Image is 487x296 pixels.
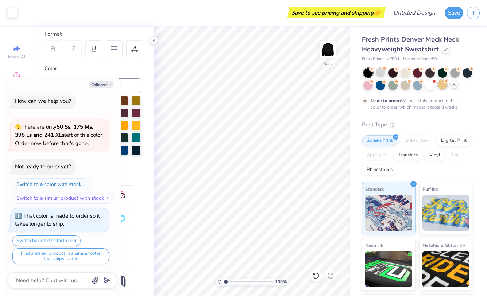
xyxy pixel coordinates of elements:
[445,7,463,19] button: Save
[422,195,469,231] img: Puff Ink
[371,97,460,110] div: We make this product in this color to order, which means it takes 8 weeks.
[321,42,335,57] img: Back
[422,251,469,287] img: Metallic & Glitter Ink
[89,81,113,88] button: Collapse
[83,182,87,186] img: Switch to a color with stock
[12,192,114,204] button: Switch to a similar product with stock
[15,97,71,105] div: How can we help you?
[362,135,397,146] div: Screen Print
[399,135,434,146] div: Embroidery
[12,248,109,264] button: Find another product in a similar color that ships faster
[374,8,382,17] span: 👉
[422,185,438,193] span: Puff Ink
[447,150,464,161] div: Foil
[365,241,383,249] span: Neon Ink
[393,150,422,161] div: Transfers
[387,56,399,62] span: # FP94
[371,98,401,104] strong: Made to order:
[323,61,333,67] div: Back
[12,235,81,246] button: Switch back to the last color
[422,241,465,249] span: Metallic & Glitter Ink
[387,5,441,20] input: Untitled Design
[365,195,412,231] img: Standard
[45,30,143,38] div: Format
[289,7,384,18] div: Save to see pricing and shipping
[12,178,91,190] button: Switch to a color with stock
[365,185,384,193] span: Standard
[15,163,71,170] div: Not ready to order yet?
[15,124,21,131] span: 🫣
[362,164,397,175] div: Rhinestones
[425,150,445,161] div: Vinyl
[403,56,440,62] span: Minimum Order: 50 +
[45,65,142,73] div: Color
[436,135,472,146] div: Digital Print
[15,212,100,228] div: That color is made to order so it takes longer to ship.
[15,123,103,147] span: There are only left of this color. Order now before that's gone.
[105,196,110,200] img: Switch to a similar product with stock
[365,251,412,287] img: Neon Ink
[275,279,287,285] span: 100 %
[362,150,391,161] div: Applique
[362,35,459,54] span: Fresh Prints Denver Mock Neck Heavyweight Sweatshirt
[8,54,25,60] span: Image AI
[362,56,383,62] span: Fresh Prints
[362,121,472,129] div: Print Type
